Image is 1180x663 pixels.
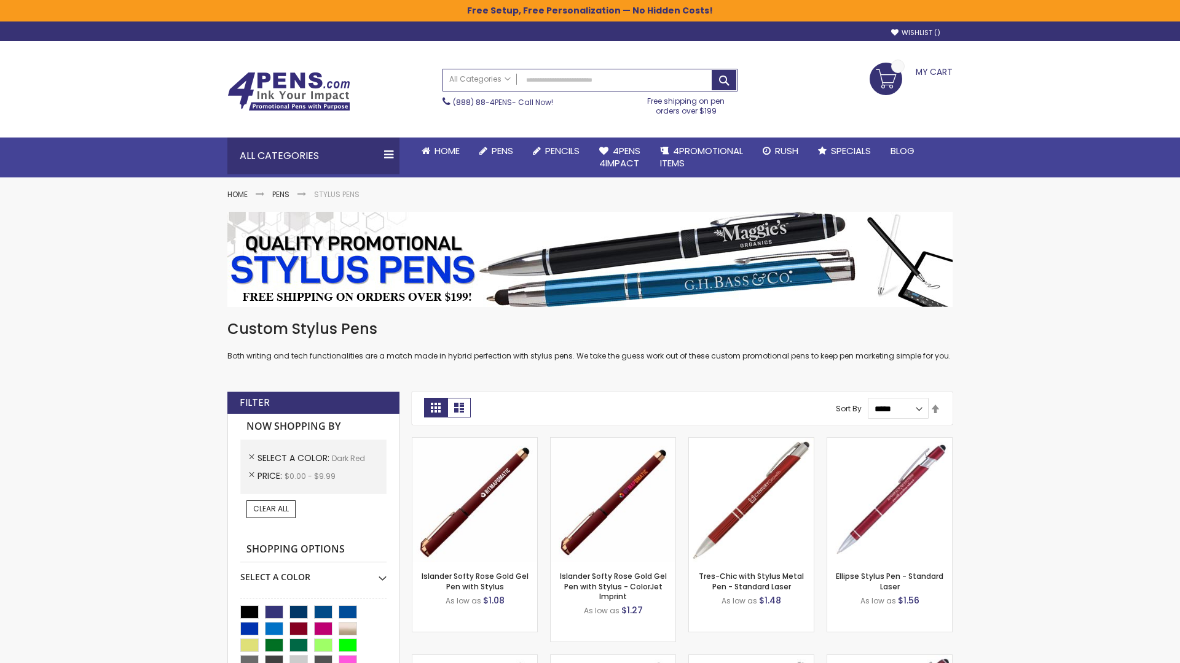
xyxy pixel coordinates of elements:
[759,594,781,607] span: $1.48
[227,319,953,339] h1: Custom Stylus Pens
[446,595,481,606] span: As low as
[453,97,512,107] a: (888) 88-4PENS
[240,396,270,409] strong: Filter
[689,438,814,562] img: Tres-Chic with Stylus Metal Pen - Standard Laser-Dark Red
[449,74,511,84] span: All Categories
[412,437,537,448] a: Islander Softy Rose Gold Gel Pen with Stylus-Dark Red
[621,604,643,616] span: $1.27
[240,537,387,563] strong: Shopping Options
[258,452,332,464] span: Select A Color
[881,138,924,165] a: Blog
[443,69,517,90] a: All Categories
[227,138,399,174] div: All Categories
[422,571,529,591] a: Islander Softy Rose Gold Gel Pen with Stylus
[860,595,896,606] span: As low as
[891,144,914,157] span: Blog
[240,562,387,583] div: Select A Color
[285,471,336,481] span: $0.00 - $9.99
[827,438,952,562] img: Ellipse Stylus Pen - Standard Laser-Dark Red
[560,571,667,601] a: Islander Softy Rose Gold Gel Pen with Stylus - ColorJet Imprint
[412,138,470,165] a: Home
[453,97,553,107] span: - Call Now!
[246,500,296,518] a: Clear All
[492,144,513,157] span: Pens
[650,138,753,177] a: 4PROMOTIONALITEMS
[483,594,505,607] span: $1.08
[898,594,919,607] span: $1.56
[599,144,640,169] span: 4Pens 4impact
[258,470,285,482] span: Price
[831,144,871,157] span: Specials
[545,144,580,157] span: Pencils
[227,212,953,307] img: Stylus Pens
[424,398,447,417] strong: Grid
[253,503,289,514] span: Clear All
[722,595,757,606] span: As low as
[314,189,360,200] strong: Stylus Pens
[551,437,675,448] a: Islander Softy Rose Gold Gel Pen with Stylus - ColorJet Imprint-Dark Red
[584,605,619,616] span: As low as
[227,319,953,362] div: Both writing and tech functionalities are a match made in hybrid perfection with stylus pens. We ...
[272,189,289,200] a: Pens
[689,437,814,448] a: Tres-Chic with Stylus Metal Pen - Standard Laser-Dark Red
[227,189,248,200] a: Home
[891,28,940,37] a: Wishlist
[470,138,523,165] a: Pens
[775,144,798,157] span: Rush
[240,414,387,440] strong: Now Shopping by
[836,571,943,591] a: Ellipse Stylus Pen - Standard Laser
[635,91,738,116] div: Free shipping on pen orders over $199
[551,438,675,562] img: Islander Softy Rose Gold Gel Pen with Stylus - ColorJet Imprint-Dark Red
[808,138,881,165] a: Specials
[589,138,650,177] a: 4Pens4impact
[699,571,804,591] a: Tres-Chic with Stylus Metal Pen - Standard Laser
[412,438,537,562] img: Islander Softy Rose Gold Gel Pen with Stylus-Dark Red
[753,138,808,165] a: Rush
[435,144,460,157] span: Home
[523,138,589,165] a: Pencils
[227,72,350,111] img: 4Pens Custom Pens and Promotional Products
[660,144,743,169] span: 4PROMOTIONAL ITEMS
[827,437,952,448] a: Ellipse Stylus Pen - Standard Laser-Dark Red
[332,453,365,463] span: Dark Red
[836,403,862,414] label: Sort By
